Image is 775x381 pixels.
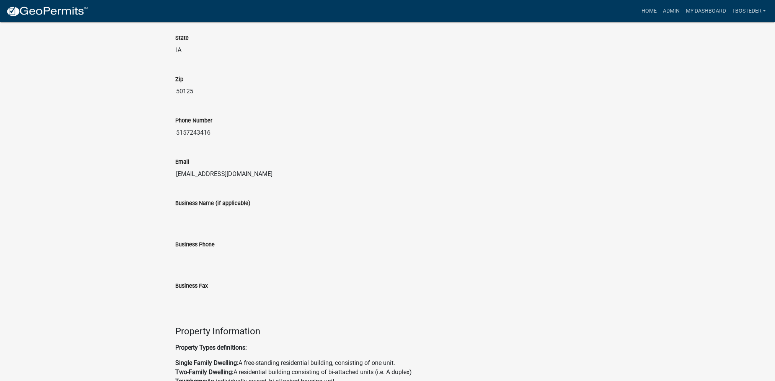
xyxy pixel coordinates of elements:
label: State [175,36,189,41]
label: Business Fax [175,283,208,289]
label: Business Phone [175,242,215,247]
label: Business Name (if applicable) [175,201,250,206]
strong: Single Family Dwelling: [175,359,238,366]
a: Home [638,4,659,18]
strong: Property Types definitions: [175,344,247,351]
a: My Dashboard [682,4,729,18]
label: Zip [175,77,183,82]
label: Email [175,160,189,165]
a: tbosteder [729,4,769,18]
a: Admin [659,4,682,18]
h4: Property Information [175,326,600,337]
label: Phone Number [175,118,212,124]
strong: Two-Family Dwelling: [175,368,233,376]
